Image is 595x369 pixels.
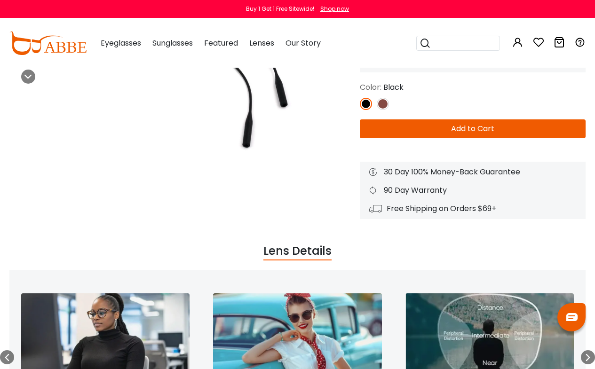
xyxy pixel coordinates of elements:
[316,5,349,13] a: Shop now
[101,38,141,48] span: Eyeglasses
[204,38,238,48] span: Featured
[566,313,578,321] img: chat
[369,185,576,196] div: 90 Day Warranty
[263,243,332,260] div: Lens Details
[369,166,576,178] div: 30 Day 100% Money-Back Guarantee
[9,31,87,55] img: abbeglasses.com
[249,38,274,48] span: Lenses
[246,5,314,13] div: Buy 1 Get 1 Free Sitewide!
[286,38,321,48] span: Our Story
[360,82,381,93] span: Color:
[383,82,404,93] span: Black
[320,5,349,13] div: Shop now
[369,203,576,214] div: Free Shipping on Orders $69+
[152,38,193,48] span: Sunglasses
[360,119,586,138] button: Add to Cart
